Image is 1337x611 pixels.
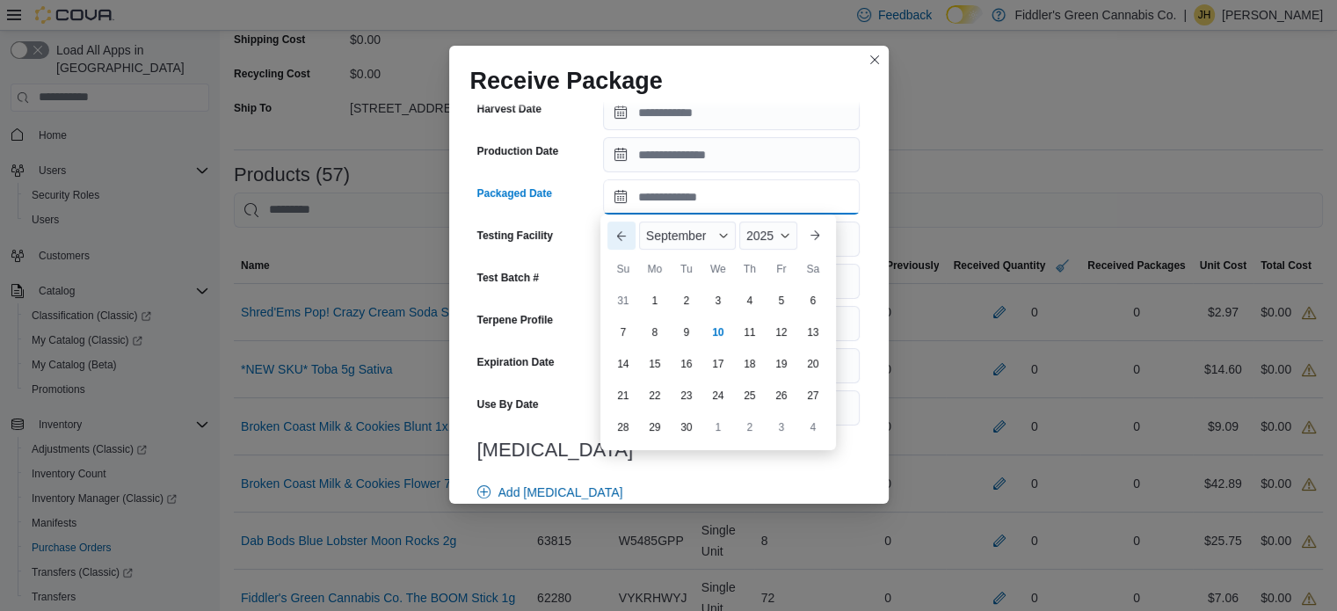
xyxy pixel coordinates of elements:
input: Press the down key to open a popover containing a calendar. [603,137,860,172]
div: day-15 [641,350,669,378]
div: day-1 [641,287,669,315]
button: Closes this modal window [864,49,885,70]
div: day-21 [609,382,637,410]
div: day-13 [799,318,827,346]
div: Button. Open the year selector. 2025 is currently selected. [739,222,797,250]
label: Harvest Date [477,102,541,116]
span: 2025 [746,229,774,243]
div: day-23 [672,382,701,410]
div: We [704,255,732,283]
div: Button. Open the month selector. September is currently selected. [639,222,736,250]
div: day-9 [672,318,701,346]
div: day-4 [799,413,827,441]
label: Terpene Profile [477,313,553,327]
label: Packaged Date [477,186,552,200]
label: Testing Facility [477,229,553,243]
div: day-27 [799,382,827,410]
div: day-19 [767,350,796,378]
label: Use By Date [477,397,539,411]
div: Mo [641,255,669,283]
div: day-17 [704,350,732,378]
button: Next month [801,222,829,250]
div: Tu [672,255,701,283]
div: Th [736,255,764,283]
div: day-29 [641,413,669,441]
div: day-14 [609,350,637,378]
h1: Receive Package [470,67,663,95]
h3: [MEDICAL_DATA] [477,440,861,461]
div: day-30 [672,413,701,441]
div: day-2 [672,287,701,315]
div: day-18 [736,350,764,378]
div: day-31 [609,287,637,315]
div: September, 2025 [607,285,829,443]
div: day-28 [609,413,637,441]
div: day-2 [736,413,764,441]
div: day-5 [767,287,796,315]
div: day-22 [641,382,669,410]
div: day-10 [704,318,732,346]
div: day-3 [767,413,796,441]
div: day-12 [767,318,796,346]
div: day-8 [641,318,669,346]
div: day-16 [672,350,701,378]
div: day-20 [799,350,827,378]
label: Production Date [477,144,559,158]
input: Press the down key to enter a popover containing a calendar. Press the escape key to close the po... [603,179,860,215]
div: day-11 [736,318,764,346]
div: day-7 [609,318,637,346]
div: day-25 [736,382,764,410]
div: day-4 [736,287,764,315]
div: Sa [799,255,827,283]
label: Expiration Date [477,355,555,369]
div: day-1 [704,413,732,441]
div: day-24 [704,382,732,410]
div: day-3 [704,287,732,315]
span: Add [MEDICAL_DATA] [498,484,623,501]
div: Fr [767,255,796,283]
input: Press the down key to open a popover containing a calendar. [603,95,860,130]
div: day-6 [799,287,827,315]
button: Previous Month [607,222,636,250]
span: September [646,229,706,243]
div: Su [609,255,637,283]
button: Add [MEDICAL_DATA] [470,475,630,510]
label: Test Batch # [477,271,539,285]
div: day-26 [767,382,796,410]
